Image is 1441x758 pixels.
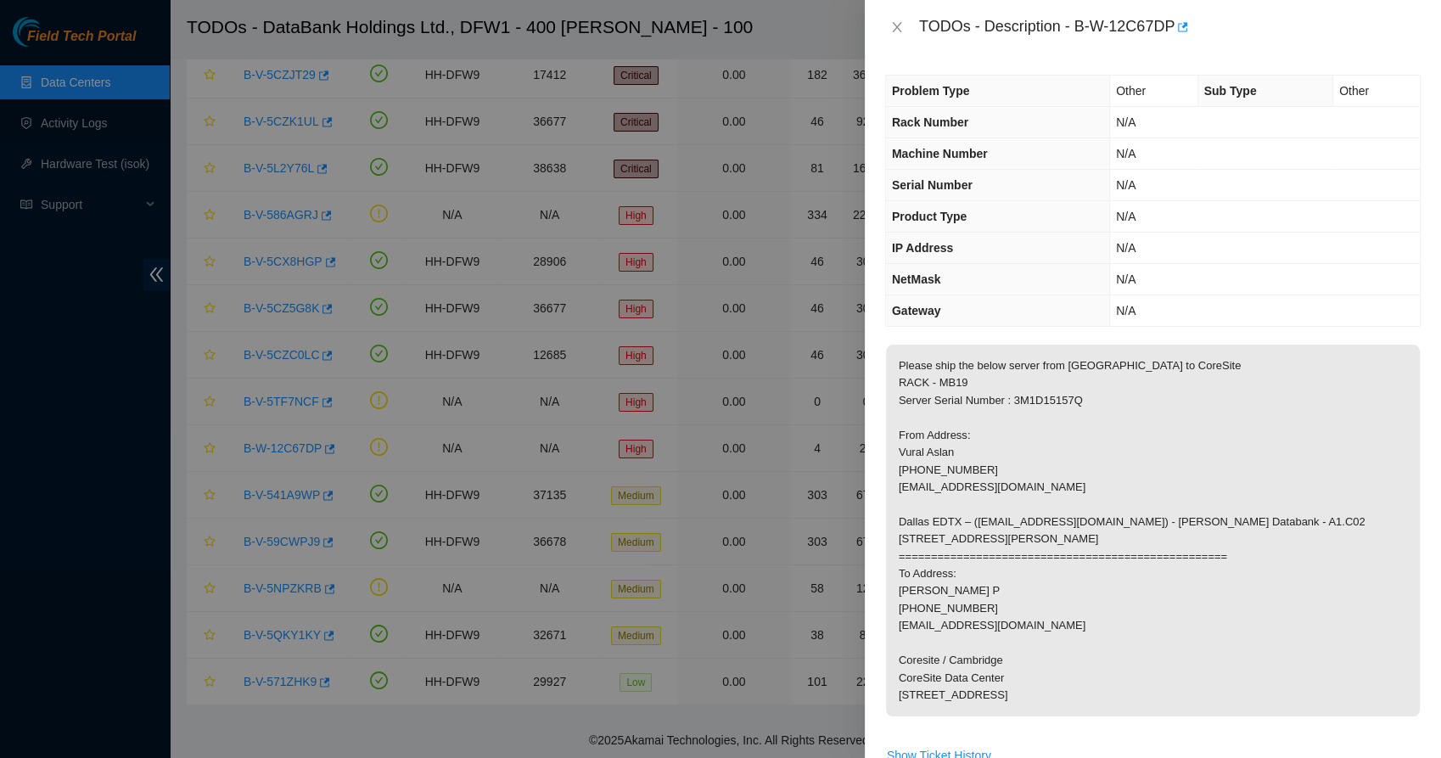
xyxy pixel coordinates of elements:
span: N/A [1116,241,1135,255]
div: TODOs - Description - B-W-12C67DP [919,14,1421,41]
span: N/A [1116,115,1135,129]
span: Serial Number [892,178,973,192]
span: NetMask [892,272,941,286]
span: N/A [1116,178,1135,192]
span: Sub Type [1204,84,1257,98]
span: N/A [1116,147,1135,160]
span: Other [1339,84,1369,98]
span: Problem Type [892,84,970,98]
p: Please ship the below server from [GEOGRAPHIC_DATA] to CoreSite RACK - MB19 Server Serial Number ... [886,345,1420,716]
span: IP Address [892,241,953,255]
span: N/A [1116,304,1135,317]
span: Other [1116,84,1146,98]
span: close [890,20,904,34]
span: N/A [1116,272,1135,286]
span: Machine Number [892,147,988,160]
span: N/A [1116,210,1135,223]
span: Product Type [892,210,967,223]
span: Gateway [892,304,941,317]
button: Close [885,20,909,36]
span: Rack Number [892,115,968,129]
